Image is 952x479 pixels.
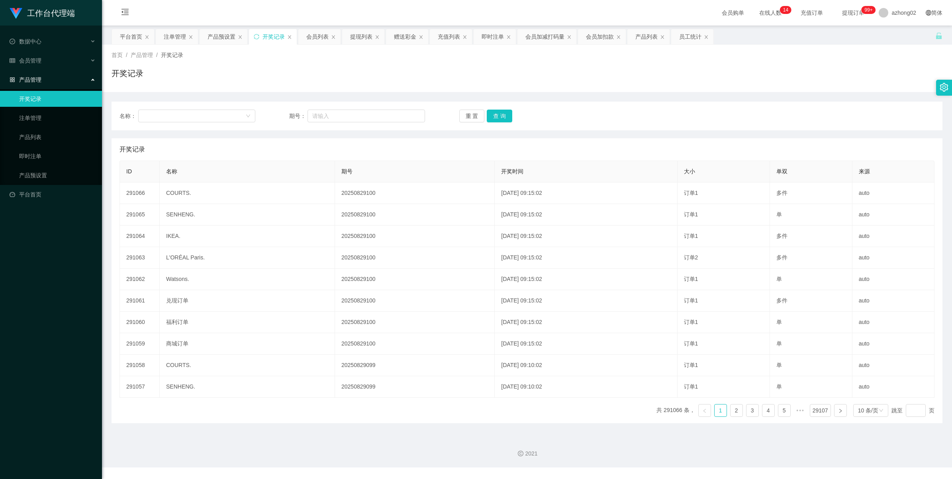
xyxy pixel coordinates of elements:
[10,77,41,83] span: 产品管理
[702,408,707,413] i: 图标: left
[785,6,788,14] p: 4
[308,110,425,122] input: 请输入
[120,183,160,204] td: 291066
[161,52,183,58] span: 开奖记录
[119,145,145,154] span: 开奖记录
[120,269,160,290] td: 291062
[852,333,934,355] td: auto
[375,35,380,39] i: 图标: close
[160,312,335,333] td: 福利订单
[656,404,695,417] li: 共 291066 条，
[482,29,504,44] div: 即时注单
[120,376,160,398] td: 291057
[10,57,41,64] span: 会员管理
[746,404,759,417] li: 3
[794,404,807,417] span: •••
[160,269,335,290] td: Watsons.
[262,29,285,44] div: 开奖记录
[776,211,782,218] span: 单
[616,35,621,39] i: 图标: close
[852,376,934,398] td: auto
[495,226,677,247] td: [DATE] 09:15:02
[27,0,75,26] h1: 工作台代理端
[112,52,123,58] span: 首页
[487,110,512,122] button: 查 询
[495,312,677,333] td: [DATE] 09:15:02
[131,52,153,58] span: 产品管理
[160,183,335,204] td: COURTS.
[335,269,495,290] td: 20250829100
[714,404,727,417] li: 1
[19,148,96,164] a: 即时注单
[108,450,946,458] div: 2021
[852,247,934,269] td: auto
[188,35,193,39] i: 图标: close
[10,77,15,82] i: 图标: appstore-o
[462,35,467,39] i: 图标: close
[10,38,41,45] span: 数据中心
[495,355,677,376] td: [DATE] 09:10:02
[684,362,698,368] span: 订单1
[160,333,335,355] td: 商城订单
[438,29,460,44] div: 充值列表
[852,355,934,376] td: auto
[10,58,15,63] i: 图标: table
[762,404,774,416] a: 4
[287,35,292,39] i: 图标: close
[926,10,931,16] i: 图标: global
[776,319,782,325] span: 单
[246,114,251,119] i: 图标: down
[10,8,22,19] img: logo.9652507e.png
[160,355,335,376] td: COURTS.
[698,404,711,417] li: 上一页
[126,168,132,175] span: ID
[858,404,878,416] div: 10 条/页
[776,340,782,347] span: 单
[776,233,787,239] span: 多件
[852,183,934,204] td: auto
[859,168,870,175] span: 来源
[19,129,96,145] a: 产品列表
[160,376,335,398] td: SENHENG.
[525,29,564,44] div: 会员加减打码量
[684,340,698,347] span: 订单1
[335,312,495,333] td: 20250829100
[684,276,698,282] span: 订单1
[120,312,160,333] td: 291060
[164,29,186,44] div: 注单管理
[879,408,883,414] i: 图标: down
[495,204,677,226] td: [DATE] 09:15:02
[160,226,335,247] td: IKEA.
[501,168,523,175] span: 开奖时间
[160,290,335,312] td: 兑现订单
[120,29,142,44] div: 平台首页
[794,404,807,417] li: 向后 5 页
[238,35,243,39] i: 图标: close
[838,10,868,16] span: 提现订单
[495,376,677,398] td: [DATE] 09:10:02
[679,29,701,44] div: 员工统计
[776,254,787,261] span: 多件
[289,112,308,120] span: 期号：
[160,204,335,226] td: SENHENG.
[731,404,742,416] a: 2
[684,168,695,175] span: 大小
[19,167,96,183] a: 产品预设置
[335,204,495,226] td: 20250829100
[254,34,259,39] i: 图标: sync
[852,290,934,312] td: auto
[778,404,791,417] li: 5
[419,35,423,39] i: 图标: close
[120,290,160,312] td: 291061
[112,0,139,26] i: 图标: menu-fold
[518,451,523,456] i: 图标: copyright
[755,10,785,16] span: 在线人数
[19,110,96,126] a: 注单管理
[852,204,934,226] td: auto
[684,211,698,218] span: 订单1
[335,355,495,376] td: 20250829099
[810,404,831,417] li: 29107
[10,186,96,202] a: 图标: dashboard平台首页
[776,190,787,196] span: 多件
[120,226,160,247] td: 291064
